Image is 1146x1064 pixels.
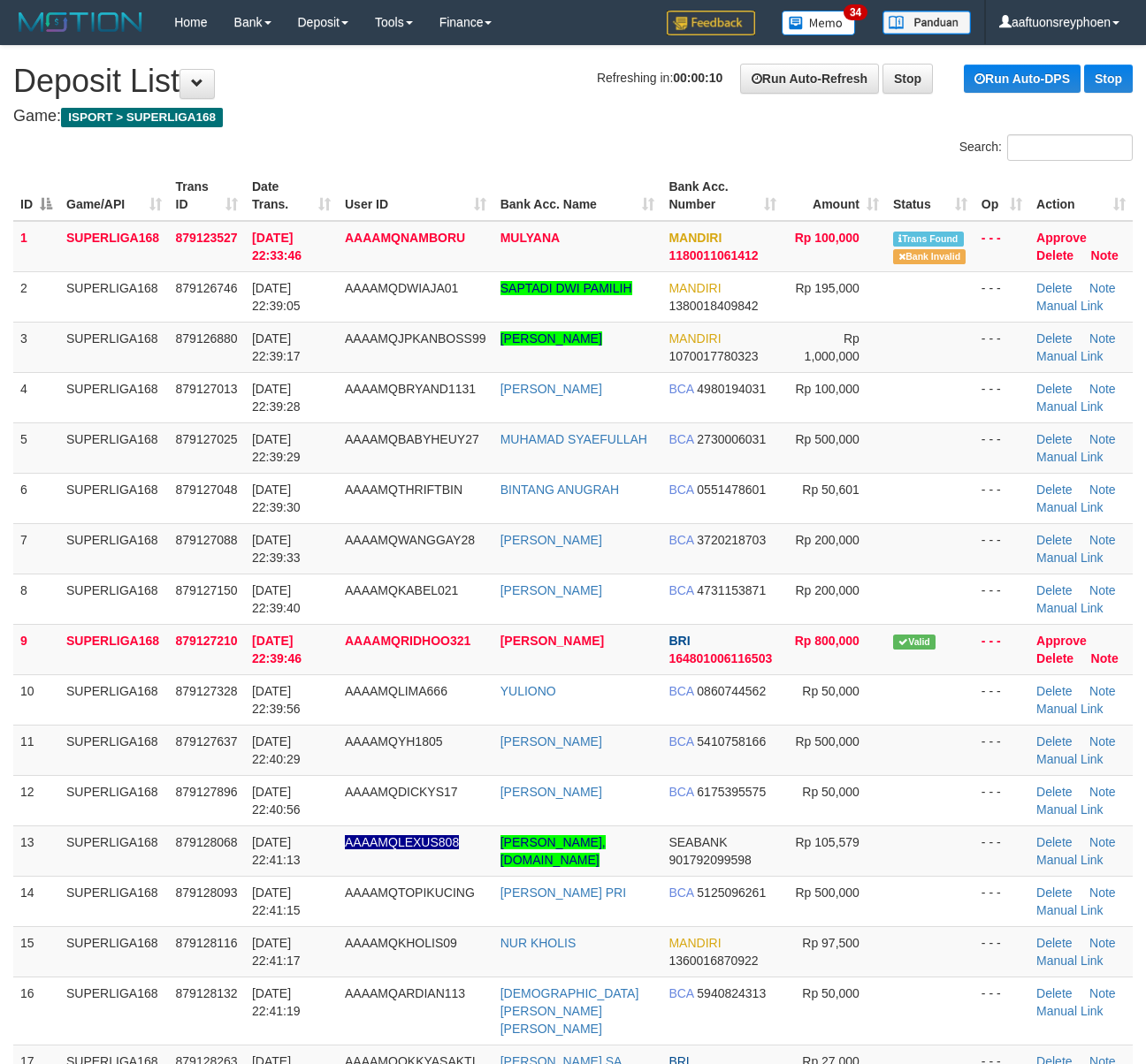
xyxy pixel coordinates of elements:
a: Delete [1036,885,1072,900]
span: Copy 3720218703 to clipboard [697,533,766,547]
span: BCA [668,986,693,1000]
td: 16 [13,977,59,1045]
span: BCA [668,382,693,396]
span: AAAAMQJPKANBOSS99 [345,331,486,346]
td: - - - [974,271,1029,322]
span: 879127048 [176,483,238,497]
span: Rp 50,000 [802,684,859,698]
span: MANDIRI [668,936,721,950]
span: Copy 0551478601 to clipboard [697,483,766,497]
span: 879128093 [176,885,238,900]
span: Rp 50,601 [802,483,859,497]
span: 879127013 [176,382,238,396]
span: AAAAMQBABYHEUY27 [345,432,479,446]
span: Rp 50,000 [802,986,859,1000]
td: - - - [974,473,1029,523]
a: Note [1089,583,1116,597]
td: SUPERLIGA168 [59,271,169,322]
a: Manual Link [1036,500,1104,514]
span: Valid transaction [893,635,936,650]
span: Rp 100,000 [796,382,859,396]
a: Note [1091,248,1119,262]
a: [PERSON_NAME] [500,734,602,749]
td: 12 [13,775,59,825]
span: [DATE] 22:39:40 [252,583,301,615]
a: [PERSON_NAME] PRI [500,885,626,900]
span: AAAAMQWANGGAY28 [345,533,475,547]
a: Delete [1036,483,1072,497]
span: [DATE] 22:39:56 [252,684,301,716]
a: Delete [1036,651,1073,665]
span: Nama rekening ada tanda titik/strip, harap diedit [345,835,459,849]
span: Copy 164801006116503 to clipboard [668,651,772,665]
span: AAAAMQTHRIFTBIN [345,483,462,497]
span: BRI [668,634,690,648]
td: - - - [974,825,1029,876]
a: Note [1089,986,1116,1000]
a: Delete [1036,281,1072,295]
a: Note [1089,483,1116,497]
td: SUPERLIGA168 [59,876,169,926]
span: [DATE] 22:39:46 [252,634,302,665]
span: AAAAMQBRYAND1131 [345,382,476,396]
a: Note [1089,432,1116,446]
a: Note [1089,331,1116,346]
span: BCA [668,533,693,547]
img: MOTION_logo.png [13,9,148,35]
td: - - - [974,574,1029,624]
input: Search: [1007,134,1133,161]
a: Note [1089,734,1116,749]
a: Manual Link [1036,601,1104,615]
th: Bank Acc. Name: activate to sort column ascending [493,171,662,221]
a: [PERSON_NAME] [500,533,602,547]
span: Rp 195,000 [796,281,859,295]
span: AAAAMQDWIAJA01 [345,281,458,295]
span: Rp 97,500 [802,936,859,950]
a: Manual Link [1036,299,1104,313]
span: Copy 1360016870922 to clipboard [668,954,758,968]
span: Copy 1380018409842 to clipboard [668,299,758,313]
span: 879127150 [176,583,238,597]
span: Rp 105,579 [796,835,859,849]
th: Op: activate to sort column ascending [974,171,1029,221]
td: 2 [13,271,59,322]
span: Rp 500,000 [796,734,859,749]
a: [PERSON_NAME] [500,634,604,648]
span: Rp 1,000,000 [805,331,859,363]
a: Delete [1036,382,1072,396]
a: [PERSON_NAME] [500,785,602,799]
span: AAAAMQLIMA666 [345,684,447,698]
a: Delete [1036,785,1072,799]
th: Date Trans.: activate to sort column ascending [245,171,338,221]
span: [DATE] 22:40:29 [252,734,301,766]
td: 15 [13,926,59,977]
a: Manual Link [1036,954,1104,968]
td: - - - [974,876,1029,926]
a: Note [1089,533,1116,547]
span: [DATE] 22:41:17 [252,936,301,968]
a: Note [1089,835,1116,849]
td: SUPERLIGA168 [59,926,169,977]
span: 879126880 [176,331,238,346]
a: Delete [1036,248,1073,262]
td: 13 [13,825,59,876]
span: Copy 1070017780323 to clipboard [668,349,758,363]
span: 879126746 [176,281,238,295]
a: Manual Link [1036,903,1104,917]
td: - - - [974,674,1029,725]
span: 879128132 [176,986,238,1000]
td: - - - [974,775,1029,825]
a: Note [1089,785,1116,799]
span: Rp 800,000 [795,634,859,648]
span: Copy 4731153871 to clipboard [697,583,766,597]
td: SUPERLIGA168 [59,422,169,473]
span: Rp 500,000 [796,432,859,446]
img: panduan.png [882,11,971,34]
td: SUPERLIGA168 [59,221,169,272]
span: Copy 4980194031 to clipboard [697,382,766,396]
th: Trans ID: activate to sort column ascending [169,171,245,221]
a: Manual Link [1036,349,1104,363]
th: Game/API: activate to sort column ascending [59,171,169,221]
span: BCA [668,785,693,799]
span: 879127896 [176,785,238,799]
